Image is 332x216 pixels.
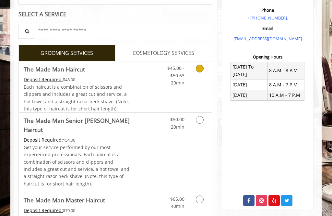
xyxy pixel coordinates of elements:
span: $50.00 [170,116,184,122]
td: [DATE] To [DATE] [231,62,267,80]
td: [DATE] [231,80,267,90]
button: Service Search [18,24,35,38]
span: 20min [171,124,184,130]
span: 20min [171,80,184,86]
b: The Made Man Senior [PERSON_NAME] Haircut [24,116,131,134]
div: SELECT A SERVICE [18,11,212,17]
p: Get your service performed by our most experienced professionals. Each haircut is a combination o... [24,144,131,187]
b: The Made Man Haircut [24,65,85,74]
td: 8 A.M - 7 P.M [267,80,304,90]
span: This service needs some Advance to be paid before we block your appointment [24,207,63,213]
b: The Made Man Master Haircut [24,196,105,205]
span: Each haircut is a combination of scissors and clippers and includes a great cut and service, a ho... [24,84,129,112]
span: GROOMING SERVICES [41,49,93,57]
a: + [PHONE_NUMBER]. [247,15,288,21]
div: $70.00 [24,207,131,214]
h3: Opening Hours [227,55,309,59]
span: COSMETOLOGY SERVICES [133,49,194,57]
td: 8 A.M - 8 P.M [267,62,304,80]
td: [DATE] [231,90,267,100]
span: $45.00 - $50.63 [167,65,184,78]
h3: Email [228,26,307,31]
a: [EMAIL_ADDRESS][DOMAIN_NAME] [233,36,302,42]
span: This service needs some Advance to be paid before we block your appointment [24,76,63,83]
td: 10 A.M - 7 P.M [267,90,304,100]
div: $48.00 [24,76,131,83]
div: $54.00 [24,136,131,144]
span: 40min [171,203,184,209]
span: This service needs some Advance to be paid before we block your appointment [24,137,63,143]
h3: Phone [228,8,307,12]
span: $65.00 [170,196,184,202]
